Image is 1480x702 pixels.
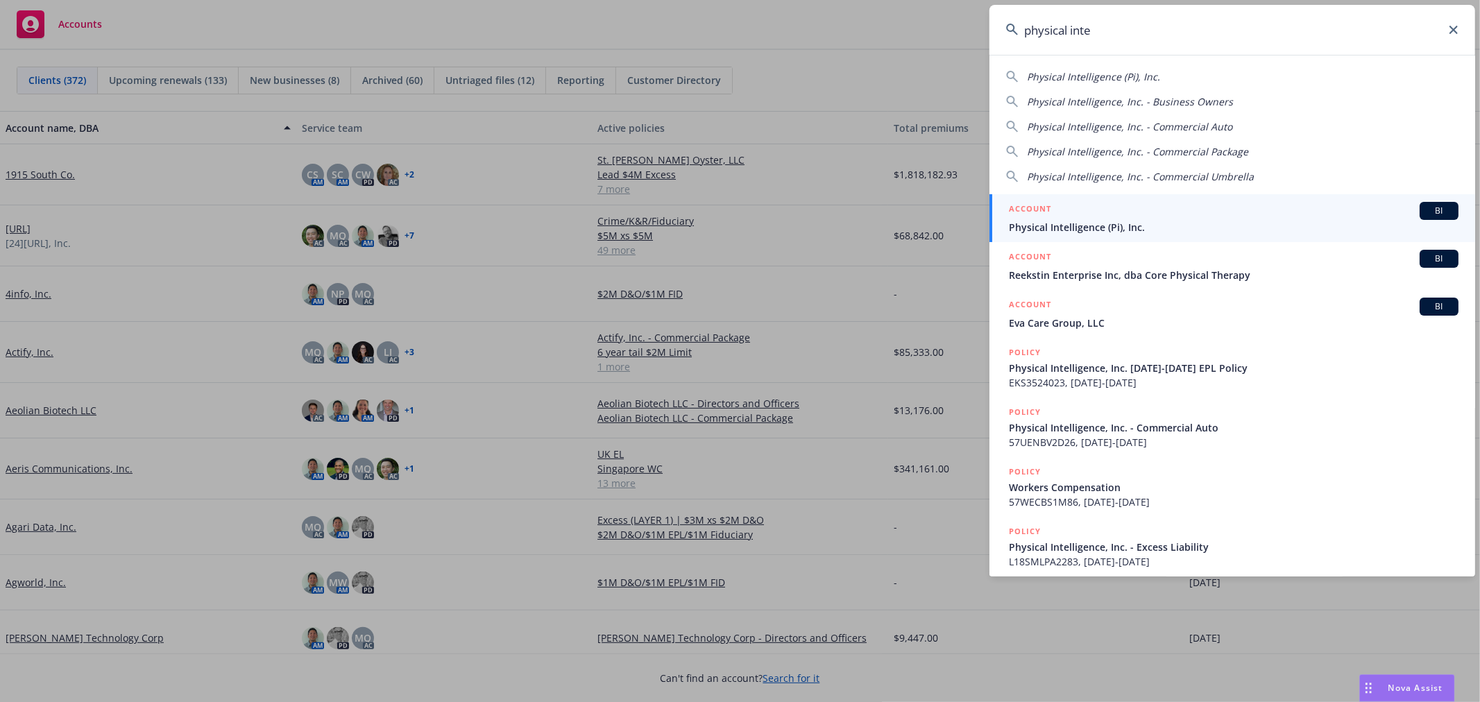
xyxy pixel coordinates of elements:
h5: ACCOUNT [1009,202,1051,219]
span: Reekstin Enterprise Inc, dba Core Physical Therapy [1009,268,1458,282]
h5: POLICY [1009,524,1041,538]
h5: POLICY [1009,345,1041,359]
span: EKS3524023, [DATE]-[DATE] [1009,375,1458,390]
span: BI [1425,252,1453,265]
h5: POLICY [1009,405,1041,419]
span: Physical Intelligence, Inc. - Excess Liability [1009,540,1458,554]
span: BI [1425,300,1453,313]
h5: ACCOUNT [1009,250,1051,266]
h5: ACCOUNT [1009,298,1051,314]
span: Physical Intelligence, Inc. - Commercial Auto [1027,120,1232,133]
span: Physical Intelligence, Inc. - Commercial Auto [1009,420,1458,435]
a: POLICYPhysical Intelligence, Inc. [DATE]-[DATE] EPL PolicyEKS3524023, [DATE]-[DATE] [989,338,1475,397]
span: Physical Intelligence, Inc. - Commercial Package [1027,145,1248,158]
span: 57UENBV2D26, [DATE]-[DATE] [1009,435,1458,450]
a: POLICYWorkers Compensation57WECBS1M86, [DATE]-[DATE] [989,457,1475,517]
span: Physical Intelligence, Inc. [DATE]-[DATE] EPL Policy [1009,361,1458,375]
h5: POLICY [1009,465,1041,479]
button: Nova Assist [1359,674,1455,702]
a: ACCOUNTBIEva Care Group, LLC [989,290,1475,338]
span: Physical Intelligence, Inc. - Commercial Umbrella [1027,170,1254,183]
input: Search... [989,5,1475,55]
div: Drag to move [1360,675,1377,701]
span: Nova Assist [1388,682,1443,694]
span: Physical Intelligence, Inc. - Business Owners [1027,95,1233,108]
a: ACCOUNTBIPhysical Intelligence (Pi), Inc. [989,194,1475,242]
span: BI [1425,205,1453,217]
span: Physical Intelligence (Pi), Inc. [1027,70,1160,83]
span: Workers Compensation [1009,480,1458,495]
a: POLICYPhysical Intelligence, Inc. - Excess LiabilityL18SMLPA2283, [DATE]-[DATE] [989,517,1475,576]
span: 57WECBS1M86, [DATE]-[DATE] [1009,495,1458,509]
span: Physical Intelligence (Pi), Inc. [1009,220,1458,234]
a: ACCOUNTBIReekstin Enterprise Inc, dba Core Physical Therapy [989,242,1475,290]
span: Eva Care Group, LLC [1009,316,1458,330]
a: POLICYPhysical Intelligence, Inc. - Commercial Auto57UENBV2D26, [DATE]-[DATE] [989,397,1475,457]
span: L18SMLPA2283, [DATE]-[DATE] [1009,554,1458,569]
